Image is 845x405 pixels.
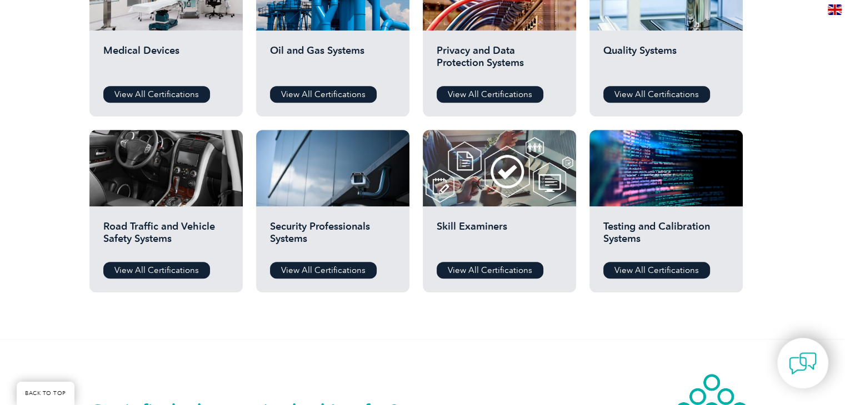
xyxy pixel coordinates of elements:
[103,262,210,279] a: View All Certifications
[17,382,74,405] a: BACK TO TOP
[103,44,229,78] h2: Medical Devices
[828,4,842,15] img: en
[270,262,377,279] a: View All Certifications
[103,220,229,254] h2: Road Traffic and Vehicle Safety Systems
[437,44,562,78] h2: Privacy and Data Protection Systems
[103,86,210,103] a: View All Certifications
[270,220,396,254] h2: Security Professionals Systems
[270,86,377,103] a: View All Certifications
[437,86,543,103] a: View All Certifications
[437,262,543,279] a: View All Certifications
[603,86,710,103] a: View All Certifications
[437,220,562,254] h2: Skill Examiners
[270,44,396,78] h2: Oil and Gas Systems
[603,220,729,254] h2: Testing and Calibration Systems
[603,44,729,78] h2: Quality Systems
[603,262,710,279] a: View All Certifications
[789,350,817,377] img: contact-chat.png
